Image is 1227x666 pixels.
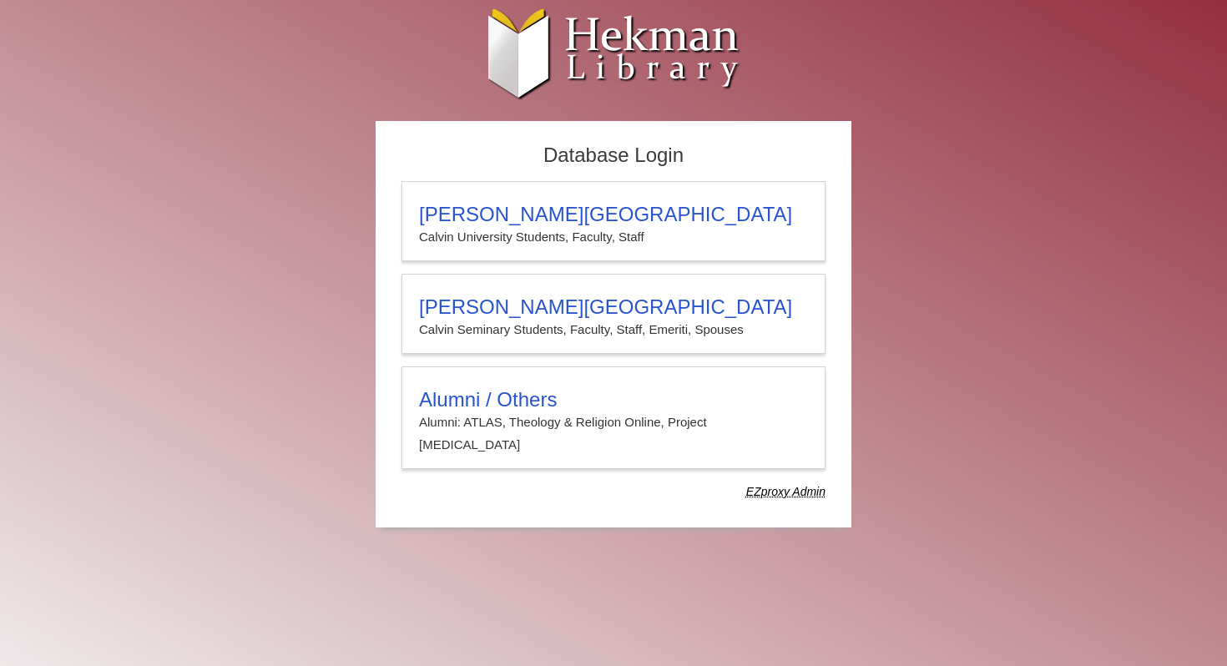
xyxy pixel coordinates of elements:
[401,274,826,354] a: [PERSON_NAME][GEOGRAPHIC_DATA]Calvin Seminary Students, Faculty, Staff, Emeriti, Spouses
[419,226,808,248] p: Calvin University Students, Faculty, Staff
[419,388,808,456] summary: Alumni / OthersAlumni: ATLAS, Theology & Religion Online, Project [MEDICAL_DATA]
[419,295,808,319] h3: [PERSON_NAME][GEOGRAPHIC_DATA]
[393,139,834,173] h2: Database Login
[419,203,808,226] h3: [PERSON_NAME][GEOGRAPHIC_DATA]
[401,181,826,261] a: [PERSON_NAME][GEOGRAPHIC_DATA]Calvin University Students, Faculty, Staff
[746,485,826,498] dfn: Use Alumni login
[419,388,808,411] h3: Alumni / Others
[419,411,808,456] p: Alumni: ATLAS, Theology & Religion Online, Project [MEDICAL_DATA]
[419,319,808,341] p: Calvin Seminary Students, Faculty, Staff, Emeriti, Spouses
